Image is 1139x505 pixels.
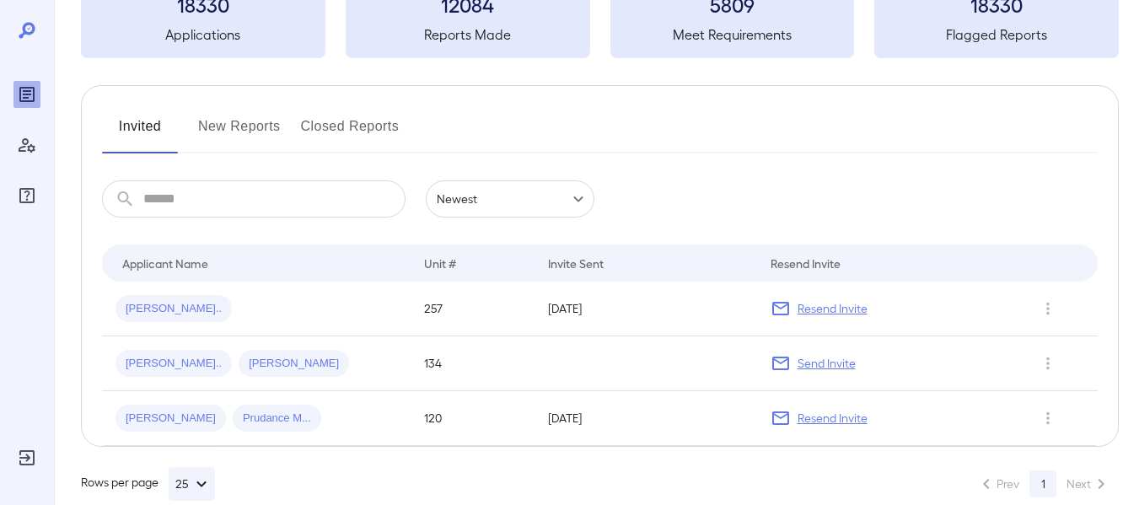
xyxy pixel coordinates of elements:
[13,444,40,471] div: Log Out
[116,301,232,317] span: [PERSON_NAME]..
[411,336,535,391] td: 134
[233,411,321,427] span: Prudance M...
[116,411,226,427] span: [PERSON_NAME]
[1034,295,1061,322] button: Row Actions
[198,113,281,153] button: New Reports
[1029,470,1056,497] button: page 1
[13,182,40,209] div: FAQ
[1034,405,1061,432] button: Row Actions
[13,132,40,158] div: Manage Users
[798,300,868,317] p: Resend Invite
[798,410,868,427] p: Resend Invite
[535,282,757,336] td: [DATE]
[610,24,855,45] h5: Meet Requirements
[411,282,535,336] td: 257
[346,24,590,45] h5: Reports Made
[426,180,594,218] div: Newest
[874,24,1119,45] h5: Flagged Reports
[13,81,40,108] div: Reports
[81,467,215,501] div: Rows per page
[411,391,535,446] td: 120
[1034,350,1061,377] button: Row Actions
[301,113,400,153] button: Closed Reports
[535,391,757,446] td: [DATE]
[122,253,208,273] div: Applicant Name
[771,253,841,273] div: Resend Invite
[116,356,232,372] span: [PERSON_NAME]..
[102,113,178,153] button: Invited
[81,24,325,45] h5: Applications
[798,355,856,372] p: Send Invite
[239,356,349,372] span: [PERSON_NAME]
[548,253,604,273] div: Invite Sent
[424,253,456,273] div: Unit #
[169,467,215,501] button: 25
[969,470,1119,497] nav: pagination navigation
